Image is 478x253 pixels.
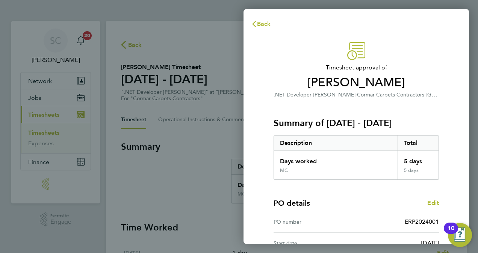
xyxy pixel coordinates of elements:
[356,239,439,248] div: [DATE]
[274,198,310,208] h4: PO details
[274,92,355,98] span: .NET Developer [PERSON_NAME]
[427,199,439,208] a: Edit
[357,92,424,98] span: Cormar Carpets Contractors
[398,167,439,179] div: 5 days
[274,63,439,72] span: Timesheet approval of
[244,17,278,32] button: Back
[274,239,356,248] div: Start date
[448,223,472,247] button: Open Resource Center, 10 new notifications
[424,92,426,98] span: ·
[398,136,439,151] div: Total
[280,167,288,173] div: MC
[274,151,398,167] div: Days worked
[274,135,439,180] div: Summary of 04 - 10 Aug 2025
[274,75,439,90] span: [PERSON_NAME]
[398,151,439,167] div: 5 days
[355,92,357,98] span: ·
[427,199,439,206] span: Edit
[405,218,439,225] span: ERP2024001
[257,20,271,27] span: Back
[448,228,454,238] div: 10
[274,117,439,129] h3: Summary of [DATE] - [DATE]
[274,217,356,226] div: PO number
[274,136,398,151] div: Description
